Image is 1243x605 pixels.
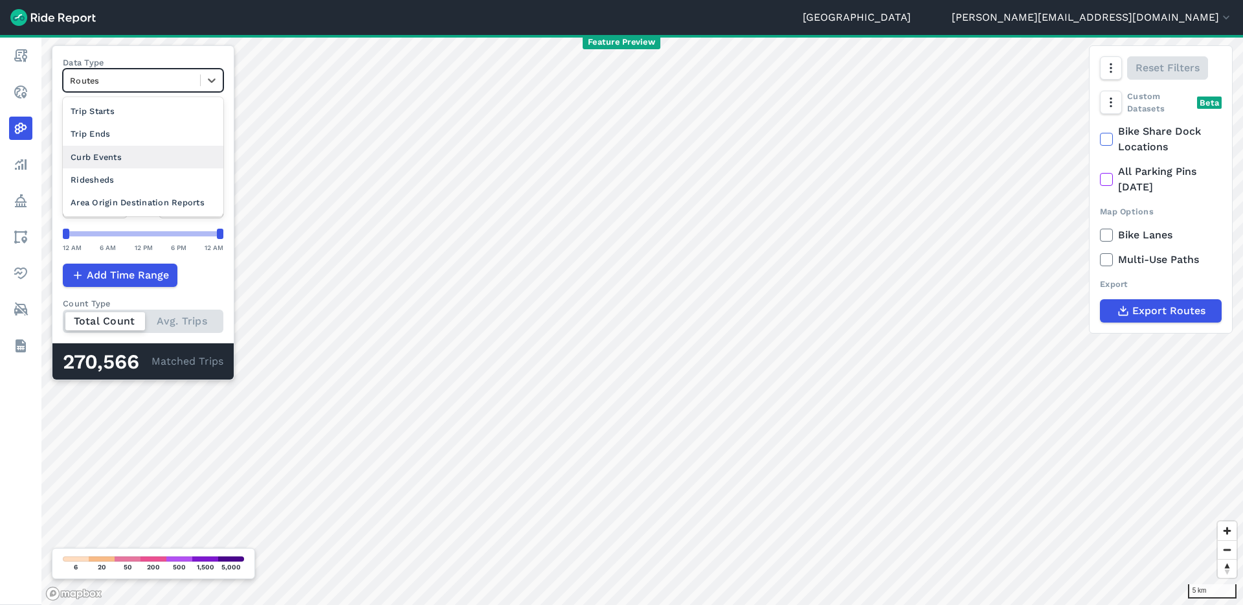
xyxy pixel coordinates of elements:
[63,122,223,145] div: Trip Ends
[171,242,186,253] div: 6 PM
[9,117,32,140] a: Heatmaps
[63,191,223,214] div: Area Origin Destination Reports
[63,100,223,122] div: Trip Starts
[63,354,151,371] div: 270,566
[63,242,82,253] div: 12 AM
[205,242,223,253] div: 12 AM
[1100,164,1222,195] label: All Parking Pins [DATE]
[87,268,169,283] span: Add Time Range
[1218,559,1237,578] button: Reset bearing to north
[1100,299,1222,323] button: Export Routes
[9,334,32,358] a: Datasets
[9,153,32,176] a: Analyze
[135,242,153,253] div: 12 PM
[1132,303,1205,319] span: Export Routes
[1218,521,1237,540] button: Zoom in
[1197,97,1222,109] div: Beta
[52,343,234,380] div: Matched Trips
[63,56,223,69] label: Data Type
[63,297,223,310] div: Count Type
[1100,227,1222,243] label: Bike Lanes
[1218,540,1237,559] button: Zoom out
[1100,205,1222,218] div: Map Options
[9,225,32,249] a: Areas
[1100,90,1222,115] div: Custom Datasets
[1100,278,1222,290] div: Export
[1100,124,1222,155] label: Bike Share Dock Locations
[1188,584,1237,599] div: 5 km
[9,262,32,285] a: Health
[63,264,177,287] button: Add Time Range
[41,35,1243,605] canvas: Map
[10,9,96,26] img: Ride Report
[9,80,32,104] a: Realtime
[63,168,223,191] div: Ridesheds
[9,189,32,212] a: Policy
[100,242,116,253] div: 6 AM
[1136,60,1200,76] span: Reset Filters
[9,44,32,67] a: Report
[1100,252,1222,268] label: Multi-Use Paths
[1127,56,1208,80] button: Reset Filters
[803,10,911,25] a: [GEOGRAPHIC_DATA]
[583,36,660,49] span: Feature Preview
[63,146,223,168] div: Curb Events
[9,298,32,321] a: ModeShift
[45,586,102,601] a: Mapbox logo
[952,10,1233,25] button: [PERSON_NAME][EMAIL_ADDRESS][DOMAIN_NAME]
